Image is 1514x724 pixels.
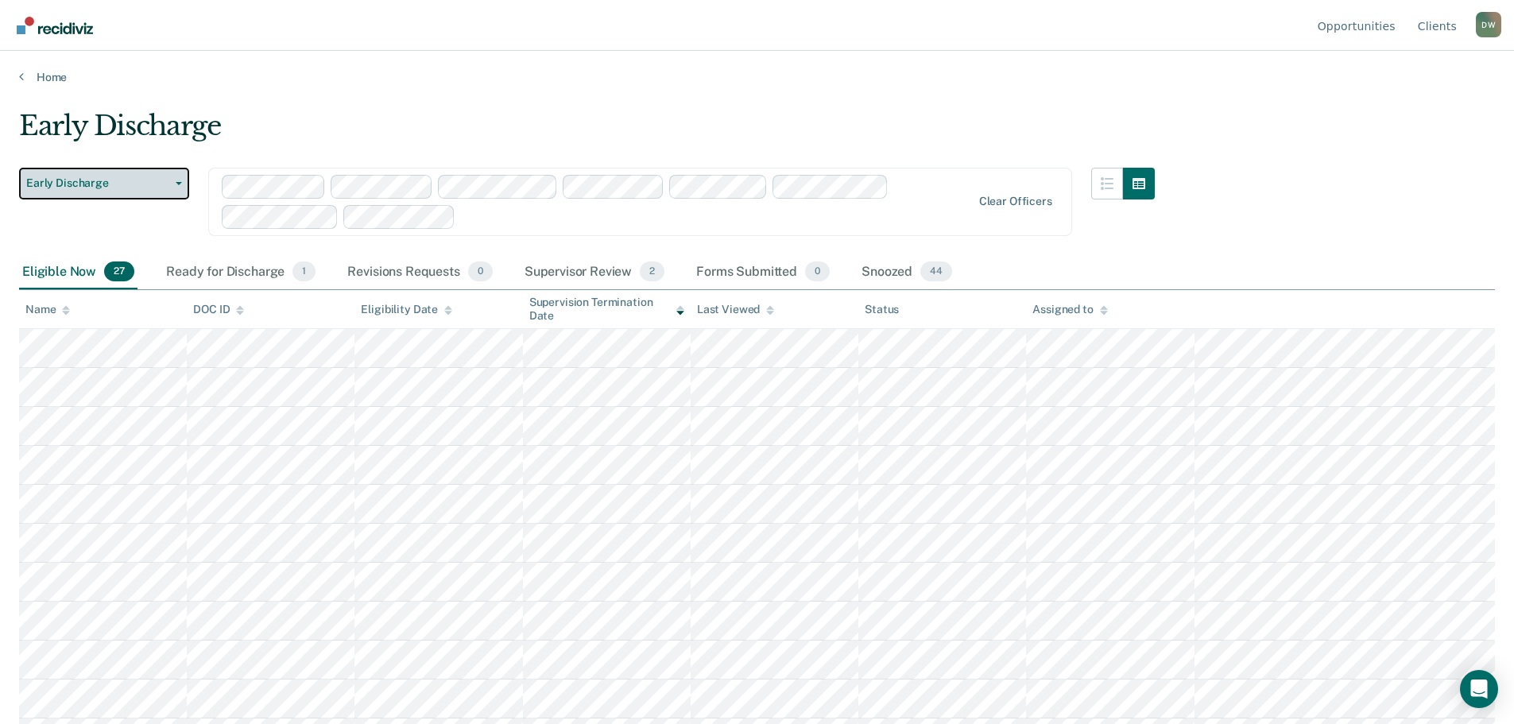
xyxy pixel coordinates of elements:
span: 0 [805,261,830,282]
span: 44 [920,261,952,282]
div: Eligibility Date [361,303,452,316]
div: Status [865,303,899,316]
div: Assigned to [1032,303,1107,316]
a: Home [19,70,1495,84]
div: Early Discharge [19,110,1155,155]
div: Name [25,303,70,316]
span: 0 [468,261,493,282]
div: Forms Submitted0 [693,255,833,290]
div: Eligible Now27 [19,255,137,290]
button: Early Discharge [19,168,189,199]
div: Supervisor Review2 [521,255,668,290]
span: Early Discharge [26,176,169,190]
span: 27 [104,261,134,282]
span: 1 [292,261,316,282]
div: Clear officers [979,195,1052,208]
div: DOC ID [193,303,244,316]
div: Revisions Requests0 [344,255,495,290]
div: Last Viewed [697,303,774,316]
div: Supervision Termination Date [529,296,684,323]
button: Profile dropdown button [1476,12,1501,37]
img: Recidiviz [17,17,93,34]
div: Open Intercom Messenger [1460,670,1498,708]
div: Ready for Discharge1 [163,255,319,290]
div: D W [1476,12,1501,37]
span: 2 [640,261,664,282]
div: Snoozed44 [858,255,955,290]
